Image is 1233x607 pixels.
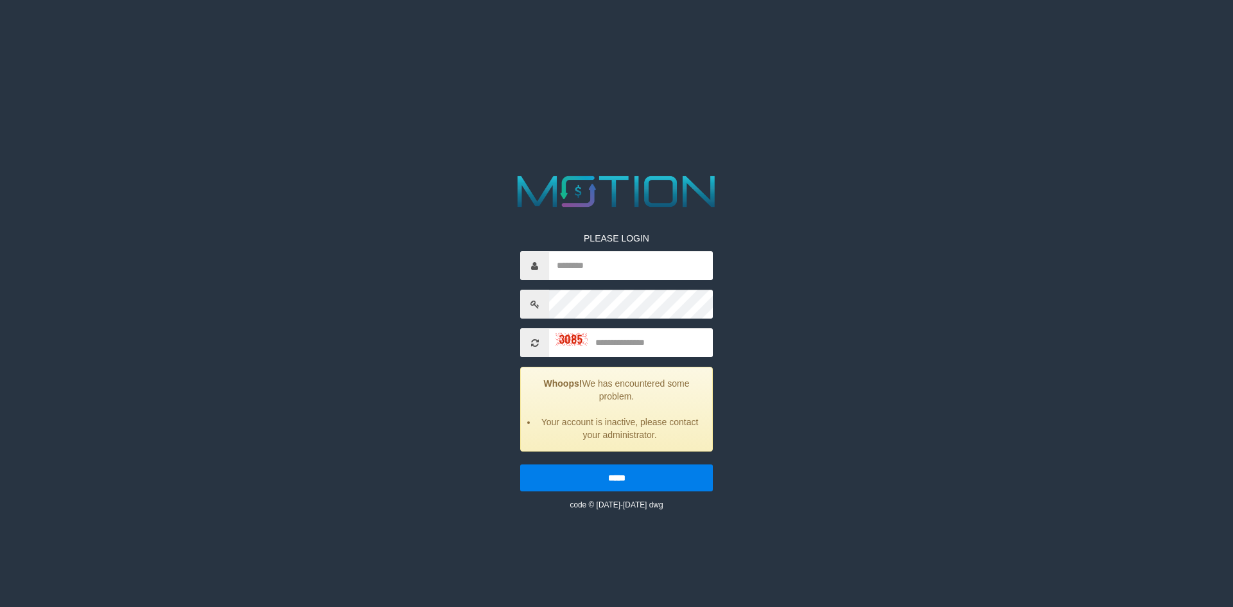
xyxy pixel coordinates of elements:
[570,500,663,509] small: code © [DATE]-[DATE] dwg
[537,416,703,441] li: Your account is inactive, please contact your administrator.
[555,333,588,346] img: captcha
[520,232,713,245] p: PLEASE LOGIN
[509,170,724,213] img: MOTION_logo.png
[544,378,582,389] strong: Whoops!
[520,367,713,452] div: We has encountered some problem.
